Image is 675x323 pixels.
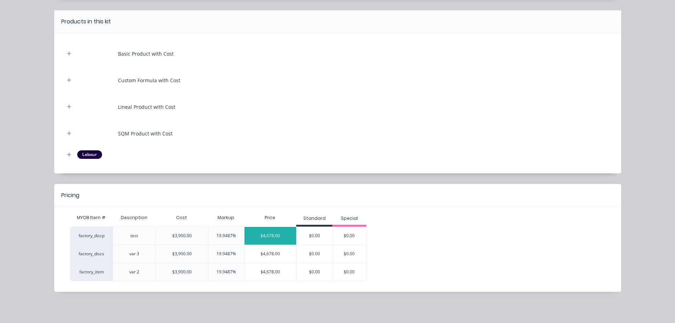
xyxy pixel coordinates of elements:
div: 19.9487% [208,227,244,245]
div: Special [341,215,358,222]
div: test [130,233,138,239]
div: $4,678.00 [244,227,297,245]
div: Standard [303,215,326,222]
div: $4,678.00 [244,263,297,281]
div: MYOB Item # [70,211,113,225]
div: $3,900.00 [156,227,208,245]
div: SQM Product with Cost [118,130,173,137]
div: 19.9487% [208,263,244,281]
div: $0.00 [333,227,366,245]
div: Pricing [61,191,79,200]
div: Products in this kit [61,17,111,26]
div: var 3 [129,251,139,257]
div: Cost [156,211,208,225]
div: Custom Formula with Cost [118,77,180,84]
div: $4,678.00 [244,245,297,263]
div: var 2 [129,269,139,275]
div: Labour [77,150,102,159]
div: $0.00 [333,263,366,281]
div: Markup [208,211,244,225]
div: $0.00 [297,227,332,245]
div: factory_discs [70,245,113,263]
div: $0.00 [297,263,332,281]
div: factory_item [70,263,113,281]
div: $0.00 [333,245,366,263]
div: Basic Product with Cost [118,50,174,57]
div: 19.9487% [208,245,244,263]
div: factory_discp [70,227,113,245]
div: $0.00 [297,245,332,263]
div: Description [115,209,153,227]
div: $3,900.00 [156,245,208,263]
div: $3,900.00 [156,263,208,281]
div: Price [244,211,297,225]
div: Lineal Product with Cost [118,103,175,111]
